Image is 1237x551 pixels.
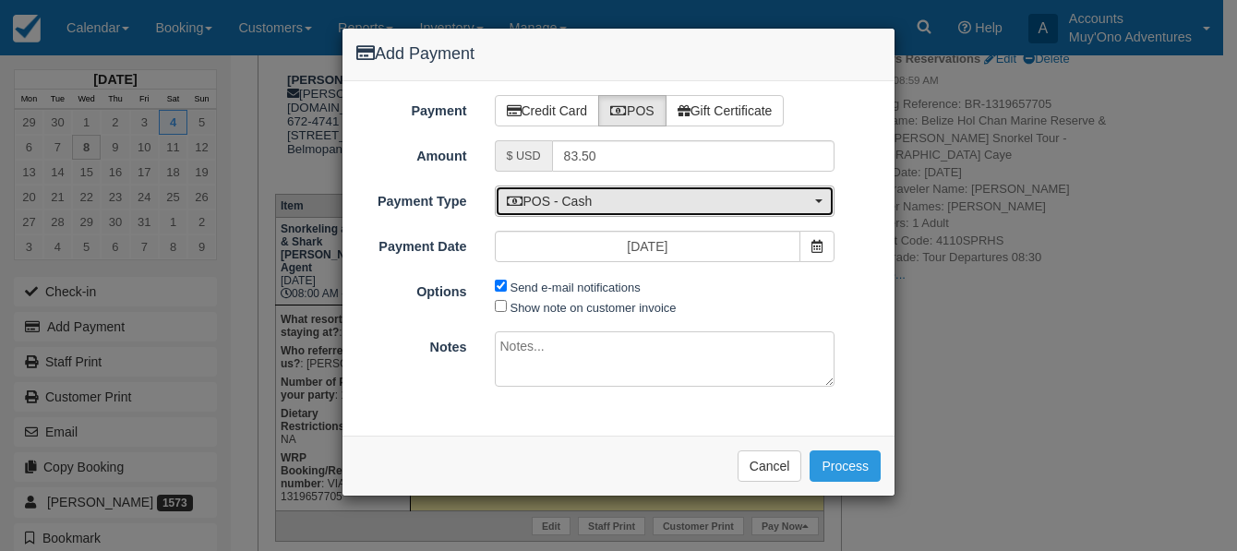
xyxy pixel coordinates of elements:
label: Amount [342,140,481,166]
h4: Add Payment [356,42,881,66]
label: Credit Card [495,95,600,126]
button: Process [810,450,881,482]
small: $ USD [507,150,541,162]
label: Send e-mail notifications [510,281,641,294]
input: Valid amount required. [552,140,835,172]
label: Payment [342,95,481,121]
button: POS - Cash [495,186,835,217]
label: Options [342,276,481,302]
button: Cancel [738,450,802,482]
label: Notes [342,331,481,357]
label: Show note on customer invoice [510,301,677,315]
label: POS [598,95,667,126]
span: POS - Cash [507,192,811,210]
label: Payment Date [342,231,481,257]
label: Payment Type [342,186,481,211]
label: Gift Certificate [666,95,785,126]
